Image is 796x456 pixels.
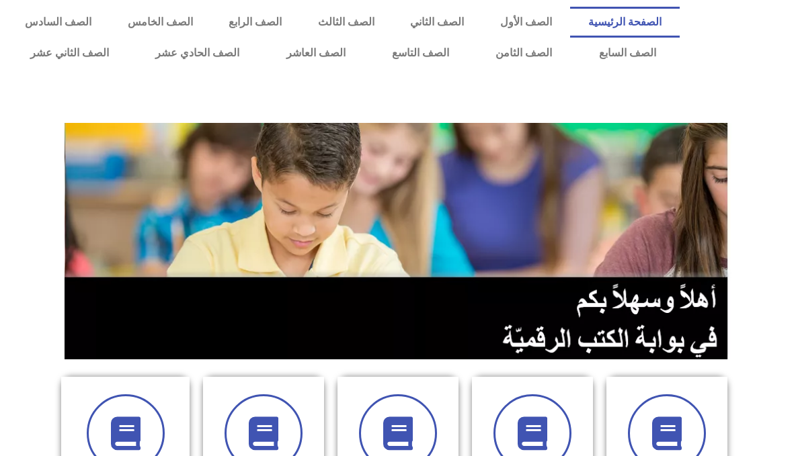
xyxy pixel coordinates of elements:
a: الصف العاشر [263,38,368,69]
a: الصف الخامس [110,7,211,38]
a: الصفحة الرئيسية [570,7,680,38]
a: الصف الأول [482,7,570,38]
a: الصف الثاني عشر [7,38,132,69]
a: الصف الرابع [210,7,300,38]
a: الصف الثاني [393,7,483,38]
a: الصف التاسع [368,38,472,69]
a: الصف الحادي عشر [132,38,262,69]
a: الصف الثامن [473,38,575,69]
a: الصف الثالث [300,7,393,38]
a: الصف السابع [575,38,679,69]
a: الصف السادس [7,7,110,38]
